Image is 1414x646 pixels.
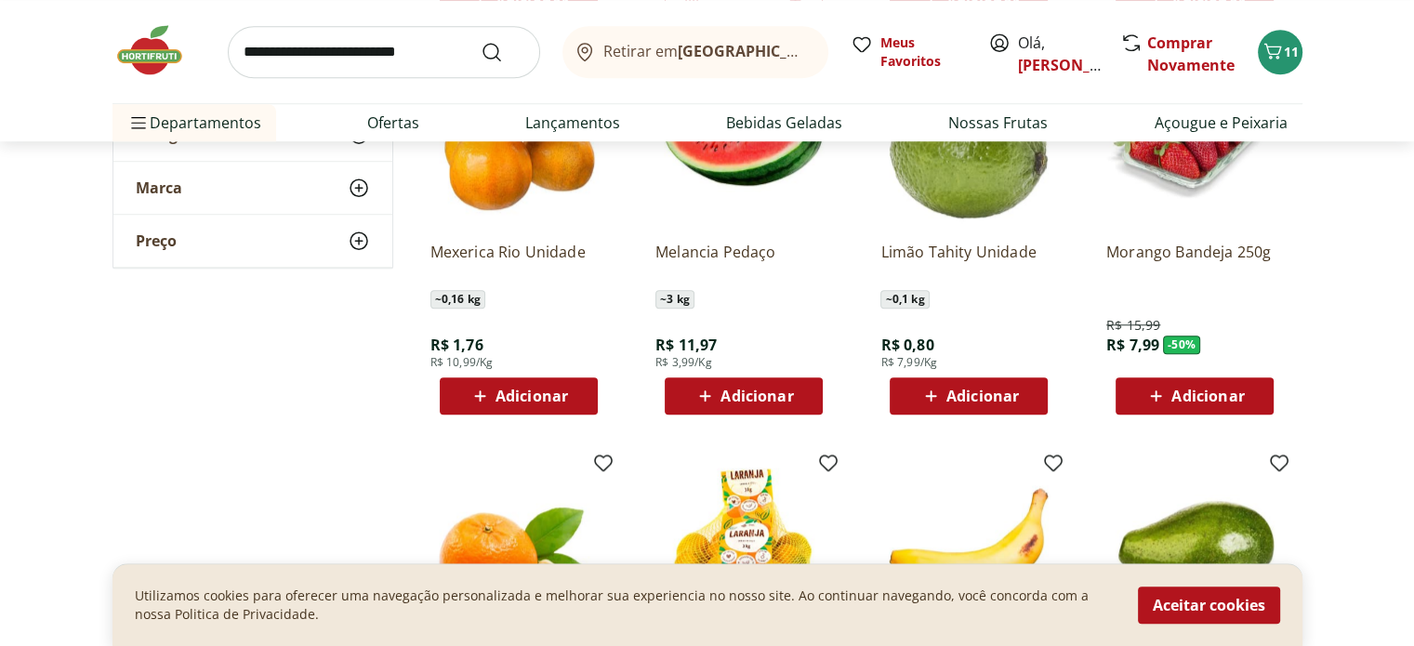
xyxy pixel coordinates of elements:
[655,290,694,309] span: ~ 3 kg
[1258,30,1302,74] button: Carrinho
[112,22,205,78] img: Hortifruti
[430,290,485,309] span: ~ 0,16 kg
[603,43,809,59] span: Retirar em
[1106,316,1160,335] span: R$ 15,99
[1284,43,1299,60] span: 11
[655,459,832,636] img: Laranja Pera Natural da Terra 3kg
[562,26,828,78] button: Retirar em[GEOGRAPHIC_DATA]/[GEOGRAPHIC_DATA]
[113,216,392,268] button: Preço
[880,33,966,71] span: Meus Favoritos
[228,26,540,78] input: search
[655,242,832,283] a: Melancia Pedaço
[851,33,966,71] a: Meus Favoritos
[880,242,1057,283] a: Limão Tahity Unidade
[135,587,1116,624] p: Utilizamos cookies para oferecer uma navegação personalizada e melhorar sua experiencia no nosso ...
[880,290,929,309] span: ~ 0,1 kg
[1018,55,1139,75] a: [PERSON_NAME]
[880,459,1057,636] img: Banana Nanica Unidade
[665,377,823,415] button: Adicionar
[525,112,620,134] a: Lançamentos
[1116,377,1274,415] button: Adicionar
[655,355,712,370] span: R$ 3,99/Kg
[1163,336,1200,354] span: - 50 %
[367,112,419,134] a: Ofertas
[1138,587,1280,624] button: Aceitar cookies
[430,242,607,283] a: Mexerica Rio Unidade
[890,377,1048,415] button: Adicionar
[113,163,392,215] button: Marca
[948,112,1048,134] a: Nossas Frutas
[127,100,261,145] span: Departamentos
[430,355,494,370] span: R$ 10,99/Kg
[1154,112,1287,134] a: Açougue e Peixaria
[1106,242,1283,283] a: Morango Bandeja 250g
[880,355,937,370] span: R$ 7,99/Kg
[720,389,793,403] span: Adicionar
[136,232,177,251] span: Preço
[496,389,568,403] span: Adicionar
[1018,32,1101,76] span: Olá,
[481,41,525,63] button: Submit Search
[430,459,607,636] img: Mexerica Importada Unidade
[136,179,182,198] span: Marca
[1147,33,1235,75] a: Comprar Novamente
[678,41,991,61] b: [GEOGRAPHIC_DATA]/[GEOGRAPHIC_DATA]
[880,335,933,355] span: R$ 0,80
[430,335,483,355] span: R$ 1,76
[1106,335,1159,355] span: R$ 7,99
[946,389,1019,403] span: Adicionar
[1171,389,1244,403] span: Adicionar
[655,335,717,355] span: R$ 11,97
[440,377,598,415] button: Adicionar
[1106,459,1283,636] img: Abacate Unidade
[127,100,150,145] button: Menu
[726,112,842,134] a: Bebidas Geladas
